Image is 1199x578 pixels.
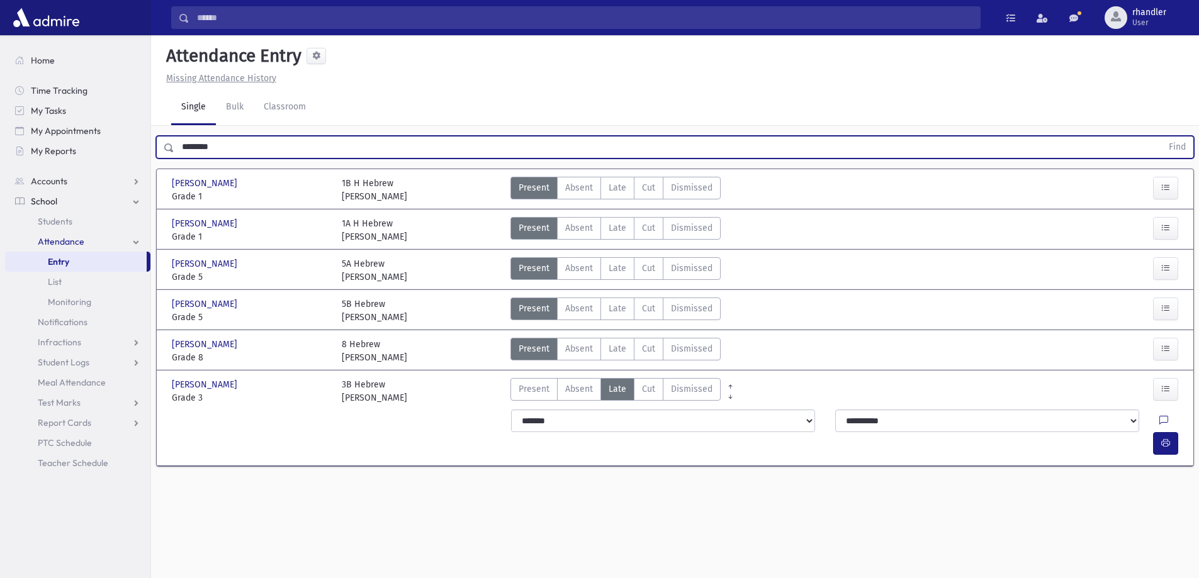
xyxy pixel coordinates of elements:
[519,262,549,275] span: Present
[172,230,329,243] span: Grade 1
[342,297,407,324] div: 5B Hebrew [PERSON_NAME]
[565,262,593,275] span: Absent
[519,342,549,355] span: Present
[5,191,150,211] a: School
[38,397,81,408] span: Test Marks
[609,221,626,235] span: Late
[5,292,150,312] a: Monitoring
[5,272,150,292] a: List
[5,352,150,372] a: Student Logs
[5,392,150,413] a: Test Marks
[161,73,276,84] a: Missing Attendance History
[671,262,712,275] span: Dismissed
[172,217,240,230] span: [PERSON_NAME]
[342,177,407,203] div: 1B H Hebrew [PERSON_NAME]
[38,336,81,348] span: Infractions
[5,252,147,272] a: Entry
[172,297,240,311] span: [PERSON_NAME]
[38,216,72,227] span: Students
[172,190,329,203] span: Grade 1
[48,276,62,287] span: List
[48,296,91,308] span: Monitoring
[609,262,626,275] span: Late
[609,342,626,355] span: Late
[510,177,721,203] div: AttTypes
[172,311,329,324] span: Grade 5
[5,231,150,252] a: Attendance
[172,391,329,404] span: Grade 3
[172,270,329,284] span: Grade 5
[519,181,549,194] span: Present
[342,378,407,404] div: 3B Hebrew [PERSON_NAME]
[5,332,150,352] a: Infractions
[671,181,712,194] span: Dismissed
[565,181,593,194] span: Absent
[5,433,150,453] a: PTC Schedule
[5,171,150,191] a: Accounts
[48,256,69,267] span: Entry
[342,257,407,284] div: 5A Hebrew [PERSON_NAME]
[519,302,549,315] span: Present
[510,338,721,364] div: AttTypes
[642,262,655,275] span: Cut
[38,377,106,388] span: Meal Attendance
[642,382,655,396] span: Cut
[31,85,87,96] span: Time Tracking
[5,372,150,392] a: Meal Attendance
[5,50,150,70] a: Home
[565,342,593,355] span: Absent
[519,221,549,235] span: Present
[1161,136,1193,158] button: Find
[216,90,254,125] a: Bulk
[642,181,655,194] span: Cut
[510,257,721,284] div: AttTypes
[1132,18,1166,28] span: User
[5,453,150,473] a: Teacher Schedule
[671,221,712,235] span: Dismissed
[642,221,655,235] span: Cut
[5,141,150,161] a: My Reports
[642,302,655,315] span: Cut
[31,55,55,66] span: Home
[565,221,593,235] span: Absent
[510,217,721,243] div: AttTypes
[671,342,712,355] span: Dismissed
[609,302,626,315] span: Late
[609,382,626,396] span: Late
[609,181,626,194] span: Late
[342,338,407,364] div: 8 Hebrew [PERSON_NAME]
[38,437,92,448] span: PTC Schedule
[172,257,240,270] span: [PERSON_NAME]
[172,338,240,351] span: [PERSON_NAME]
[10,5,82,30] img: AdmirePro
[31,196,57,207] span: School
[172,177,240,190] span: [PERSON_NAME]
[38,417,91,428] span: Report Cards
[38,457,108,469] span: Teacher Schedule
[38,316,87,328] span: Notifications
[510,297,721,324] div: AttTypes
[565,302,593,315] span: Absent
[171,90,216,125] a: Single
[31,105,66,116] span: My Tasks
[519,382,549,396] span: Present
[642,342,655,355] span: Cut
[1132,8,1166,18] span: rhandler
[510,378,721,404] div: AttTypes
[671,302,712,315] span: Dismissed
[161,45,301,67] h5: Attendance Entry
[254,90,316,125] a: Classroom
[5,101,150,121] a: My Tasks
[172,351,329,364] span: Grade 8
[5,312,150,332] a: Notifications
[172,378,240,391] span: [PERSON_NAME]
[5,413,150,433] a: Report Cards
[31,145,76,157] span: My Reports
[5,211,150,231] a: Students
[31,125,101,136] span: My Appointments
[189,6,980,29] input: Search
[671,382,712,396] span: Dismissed
[342,217,407,243] div: 1A H Hebrew [PERSON_NAME]
[38,236,84,247] span: Attendance
[31,175,67,187] span: Accounts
